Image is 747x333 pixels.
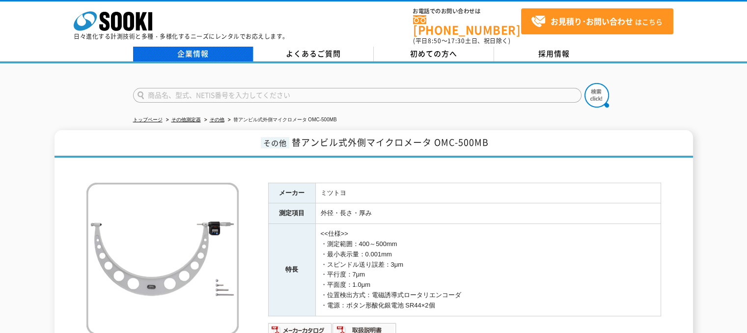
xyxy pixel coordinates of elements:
a: トップページ [133,117,163,122]
a: その他 [210,117,224,122]
a: [PHONE_NUMBER] [413,15,521,35]
span: (平日 ～ 土日、祝日除く) [413,36,510,45]
td: 外径・長さ・厚み [315,203,661,224]
th: メーカー [268,183,315,203]
strong: お見積り･お問い合わせ [551,15,633,27]
span: 8:50 [428,36,442,45]
span: お電話でのお問い合わせは [413,8,521,14]
span: 17:30 [447,36,465,45]
th: 特長 [268,224,315,316]
input: 商品名、型式、NETIS番号を入力してください [133,88,581,103]
a: 企業情報 [133,47,253,61]
img: btn_search.png [584,83,609,108]
a: 採用情報 [494,47,614,61]
td: <<仕様>> ・測定範囲：400～500mm ・最小表示量：0.001mm ・スピンドル送り誤差：3μm ・平行度：7μm ・平面度：1.0μm ・位置検出方式：電磁誘導式ロータリエンコーダ ・... [315,224,661,316]
a: よくあるご質問 [253,47,374,61]
a: その他測定器 [171,117,201,122]
a: お見積り･お問い合わせはこちら [521,8,673,34]
span: 初めての方へ [410,48,457,59]
span: はこちら [531,14,663,29]
a: 初めての方へ [374,47,494,61]
td: ミツトヨ [315,183,661,203]
span: 替アンビル式外側マイクロメータ OMC-500MB [292,136,489,149]
li: 替アンビル式外側マイクロメータ OMC-500MB [226,115,337,125]
th: 測定項目 [268,203,315,224]
p: 日々進化する計測技術と多種・多様化するニーズにレンタルでお応えします。 [74,33,289,39]
span: その他 [261,137,289,148]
